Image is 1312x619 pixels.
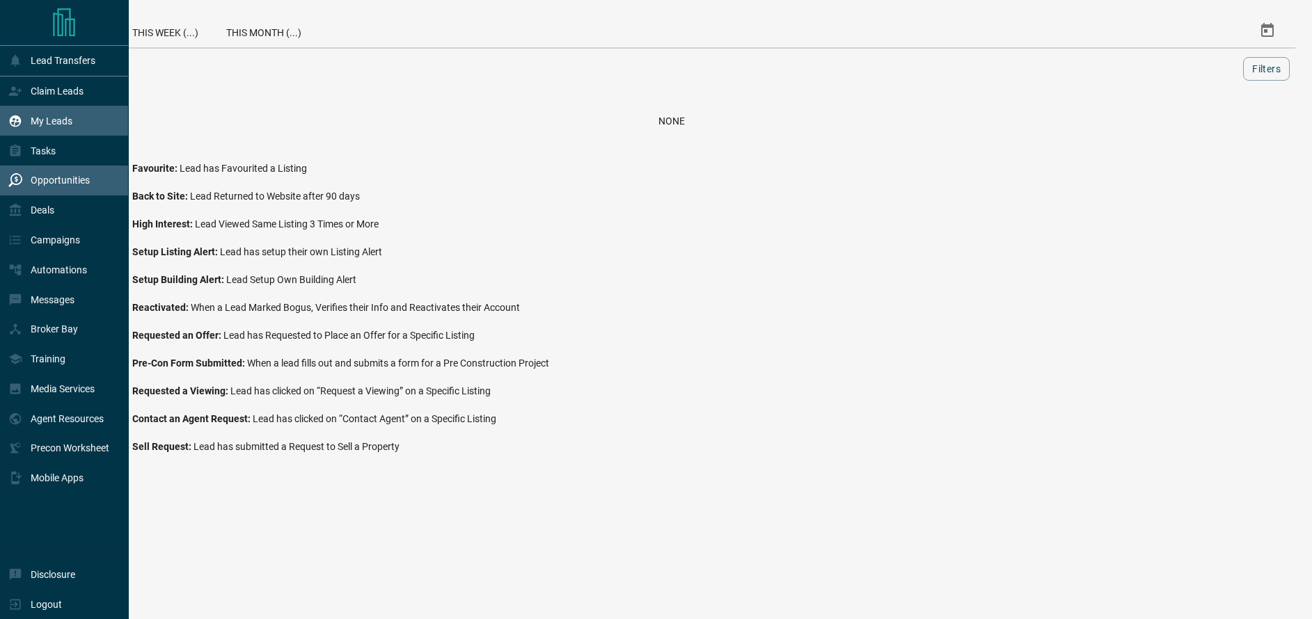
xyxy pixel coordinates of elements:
[180,163,307,174] span: Lead has Favourited a Listing
[132,218,195,230] span: High Interest
[195,218,379,230] span: Lead Viewed Same Listing 3 Times or More
[118,14,212,47] div: This Week (...)
[212,14,315,47] div: This Month (...)
[230,385,491,396] span: Lead has clicked on “Request a Viewing” on a Specific Listing
[226,274,356,285] span: Lead Setup Own Building Alert
[190,191,360,202] span: Lead Returned to Website after 90 days
[220,246,382,257] span: Lead has setup their own Listing Alert
[1243,57,1290,81] button: Filters
[132,302,191,313] span: Reactivated
[132,191,190,202] span: Back to Site
[132,385,230,396] span: Requested a Viewing
[132,274,226,285] span: Setup Building Alert
[191,302,520,313] span: When a Lead Marked Bogus, Verifies their Info and Reactivates their Account
[132,413,253,424] span: Contact an Agent Request
[132,357,247,369] span: Pre-Con Form Submitted
[132,163,180,174] span: Favourite
[132,246,220,257] span: Setup Listing Alert
[1251,14,1284,47] button: Select Date Range
[247,357,549,369] span: When a lead fills out and submits a form for a Pre Construction Project
[64,115,1279,127] div: None
[132,330,223,341] span: Requested an Offer
[193,441,400,452] span: Lead has submitted a Request to Sell a Property
[132,441,193,452] span: Sell Request
[223,330,475,341] span: Lead has Requested to Place an Offer for a Specific Listing
[253,413,496,424] span: Lead has clicked on “Contact Agent” on a Specific Listing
